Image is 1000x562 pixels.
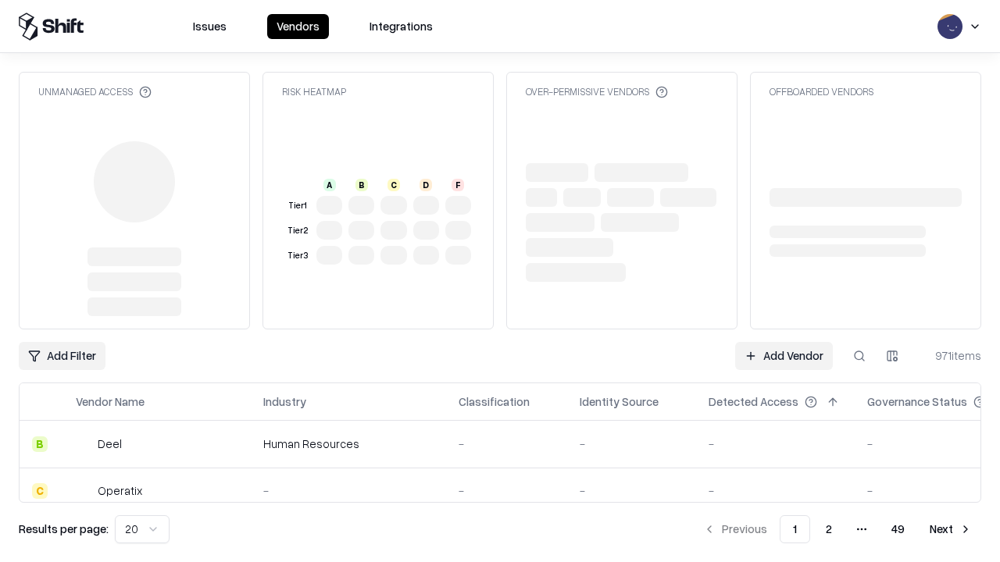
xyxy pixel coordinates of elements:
nav: pagination [694,515,981,543]
div: Offboarded Vendors [770,85,873,98]
div: B [32,436,48,452]
button: Next [920,515,981,543]
div: - [263,482,434,499]
div: D [420,179,432,191]
div: Risk Heatmap [282,85,346,98]
div: B [355,179,368,191]
div: Tier 3 [285,249,310,262]
div: Deel [98,436,122,452]
div: Governance Status [867,393,967,410]
button: 1 [780,515,810,543]
div: C [32,483,48,499]
div: - [580,436,684,452]
div: Industry [263,393,306,410]
div: Tier 2 [285,224,310,237]
div: Classification [459,393,530,410]
div: Human Resources [263,436,434,452]
div: Operatix [98,482,142,499]
div: - [580,482,684,499]
img: Deel [76,436,91,452]
img: Operatix [76,483,91,499]
a: Add Vendor [735,342,833,370]
div: F [452,179,464,191]
div: A [323,179,336,191]
div: Tier 1 [285,199,310,212]
p: Results per page: [19,521,109,537]
div: - [709,436,842,452]
button: Add Filter [19,342,105,370]
div: C [387,179,400,191]
div: Detected Access [709,393,798,410]
button: Integrations [360,14,442,39]
div: 971 items [919,347,981,364]
button: Issues [184,14,236,39]
div: - [459,482,555,499]
div: Over-Permissive Vendors [526,85,668,98]
div: Identity Source [580,393,659,410]
div: Unmanaged Access [38,85,152,98]
button: 49 [879,515,917,543]
div: Vendor Name [76,393,145,410]
button: Vendors [267,14,329,39]
button: 2 [813,515,845,543]
div: - [709,482,842,499]
div: - [459,436,555,452]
